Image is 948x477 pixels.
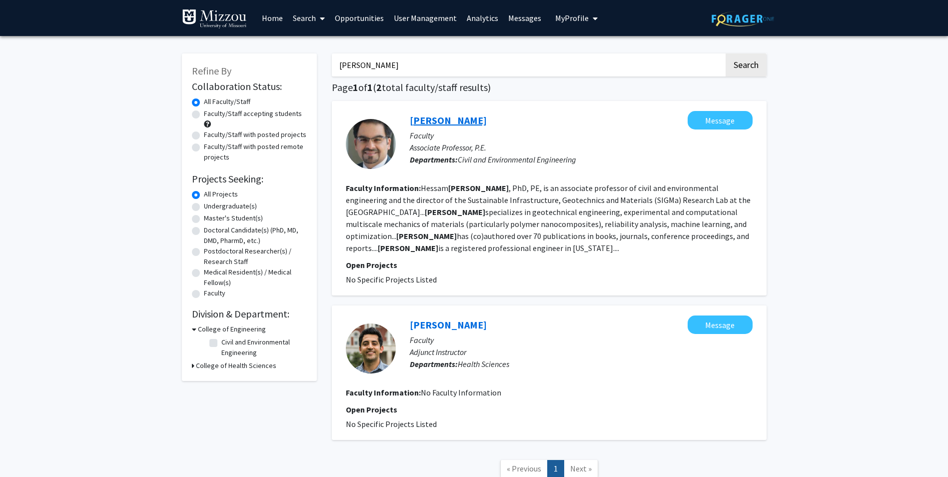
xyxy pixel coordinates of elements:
span: Refine By [192,64,231,77]
label: Medical Resident(s) / Medical Fellow(s) [204,267,307,288]
span: Next » [570,463,592,473]
h2: Collaboration Status: [192,80,307,92]
span: 1 [367,81,373,93]
span: Health Sciences [458,359,509,369]
p: Faculty [410,129,753,141]
h3: College of Engineering [198,324,266,334]
label: Faculty/Staff with posted remote projects [204,141,307,162]
b: [PERSON_NAME] [448,183,509,193]
a: Search [288,0,330,35]
a: User Management [389,0,462,35]
b: Departments: [410,359,458,369]
label: Civil and Environmental Engineering [221,337,304,358]
a: Analytics [462,0,503,35]
label: Undergraduate(s) [204,201,257,211]
b: Departments: [410,154,458,164]
p: Faculty [410,334,753,346]
label: Doctoral Candidate(s) (PhD, MD, DMD, PharmD, etc.) [204,225,307,246]
a: [PERSON_NAME] [410,114,487,126]
label: All Projects [204,189,238,199]
label: Master's Student(s) [204,213,263,223]
input: Search Keywords [332,53,724,76]
label: All Faculty/Staff [204,96,250,107]
label: Faculty/Staff with posted projects [204,129,306,140]
p: Open Projects [346,403,753,415]
b: [PERSON_NAME] [378,243,438,253]
span: No Specific Projects Listed [346,274,437,284]
img: University of Missouri Logo [182,9,247,29]
button: Search [726,53,767,76]
span: No Specific Projects Listed [346,419,437,429]
h2: Division & Department: [192,308,307,320]
a: Home [257,0,288,35]
b: [PERSON_NAME] [396,231,457,241]
button: Message Nasser Yazdani [688,315,753,334]
label: Faculty [204,288,225,298]
h3: College of Health Sciences [196,360,276,371]
span: 2 [376,81,382,93]
b: Faculty Information: [346,387,421,397]
a: [PERSON_NAME] [410,318,487,331]
span: Civil and Environmental Engineering [458,154,576,164]
p: Associate Professor, P.E. [410,141,753,153]
h1: Page of ( total faculty/staff results) [332,81,767,93]
a: Opportunities [330,0,389,35]
button: Message Hessam Yazdani [688,111,753,129]
span: My Profile [555,13,589,23]
b: Faculty Information: [346,183,421,193]
h2: Projects Seeking: [192,173,307,185]
iframe: Chat [7,432,42,469]
p: Open Projects [346,259,753,271]
b: [PERSON_NAME] [425,207,485,217]
span: No Faculty Information [421,387,501,397]
span: 1 [353,81,358,93]
span: « Previous [507,463,541,473]
p: Adjunct Instructor [410,346,753,358]
img: ForagerOne Logo [712,11,774,26]
fg-read-more: Hessam , PhD, PE, is an associate professor of civil and environmental engineering and the direct... [346,183,751,253]
label: Postdoctoral Researcher(s) / Research Staff [204,246,307,267]
a: Messages [503,0,546,35]
label: Faculty/Staff accepting students [204,108,302,119]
